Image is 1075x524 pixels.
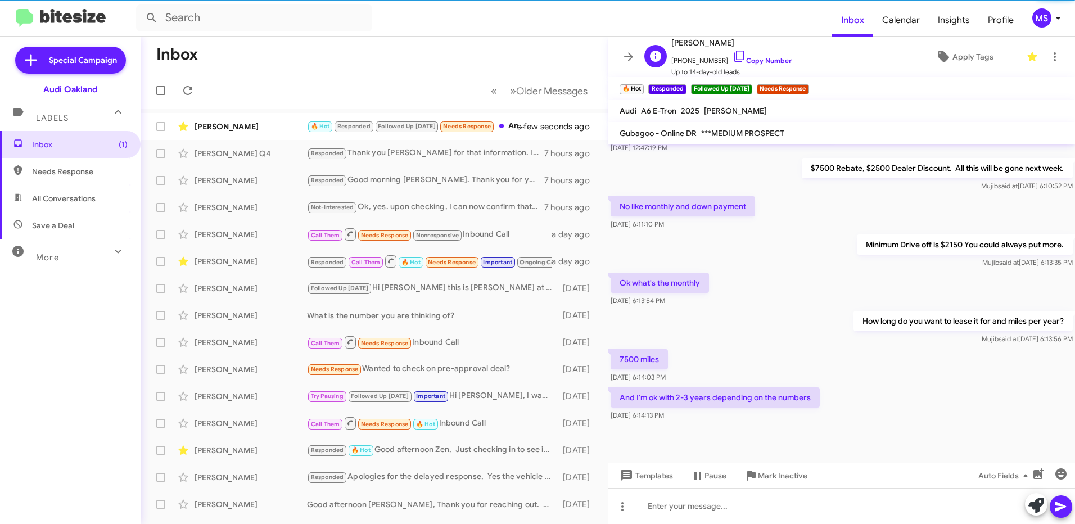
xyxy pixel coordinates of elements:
div: 7 hours ago [544,148,599,159]
span: 🔥 Hot [401,259,421,266]
input: Search [136,4,372,31]
span: » [510,84,516,98]
div: Wanted to check on pre-approval deal? [307,363,558,376]
span: All Conversations [32,193,96,204]
span: More [36,252,59,263]
div: [PERSON_NAME] [195,229,307,240]
a: Calendar [873,4,929,37]
div: [PERSON_NAME] [195,175,307,186]
span: Mark Inactive [758,466,807,486]
div: Inbound Call [307,335,558,349]
button: Apply Tags [907,47,1021,67]
div: [PERSON_NAME] [195,202,307,213]
nav: Page navigation example [485,79,594,102]
span: « [491,84,497,98]
span: Apply Tags [952,47,993,67]
div: [PERSON_NAME] [195,256,307,267]
div: 7 hours ago [544,175,599,186]
span: Followed Up [DATE] [311,284,369,292]
span: (1) [119,139,128,150]
div: Inbound Call [307,416,558,430]
span: Call Them [311,421,340,428]
span: Needs Response [361,421,409,428]
p: No like monthly and down payment [611,196,755,216]
div: [PERSON_NAME] [195,310,307,321]
div: Thank you [PERSON_NAME] for that information. I really appreciate it. Let me know if there is any... [307,147,544,160]
div: [PERSON_NAME] [195,121,307,132]
span: Inbox [32,139,128,150]
div: a day ago [552,229,599,240]
span: Mujib [DATE] 6:10:52 PM [981,182,1073,190]
div: [DATE] [558,499,599,510]
div: [PERSON_NAME] [195,499,307,510]
span: Auto Fields [978,466,1032,486]
span: [DATE] 6:13:54 PM [611,296,665,305]
span: Up to 14-day-old leads [671,66,792,78]
span: Not-Interested [311,204,354,211]
div: [DATE] [558,445,599,456]
a: Copy Number [733,56,792,65]
p: And I'm ok with 2-3 years depending on the numbers [611,387,820,408]
small: Followed Up [DATE] [691,84,752,94]
small: Responded [648,84,686,94]
span: 🔥 Hot [311,123,330,130]
span: Gubagoo - Online DR [620,128,697,138]
div: [PERSON_NAME] [195,337,307,348]
span: Insights [929,4,979,37]
span: Audi [620,106,636,116]
div: [PERSON_NAME] [195,472,307,483]
p: 7500 miles [611,349,668,369]
div: Apologies for the delayed response, Yes the vehicle is still indeed sold. Let me know if you ther... [307,471,558,484]
span: [PERSON_NAME] [671,36,792,49]
span: Needs Response [428,259,476,266]
span: Special Campaign [49,55,117,66]
div: Inbound Call [307,227,552,241]
div: Good afternoon Zen, Just checking in to see if you if you could stop by [DATE] and let us take a ... [307,444,558,457]
span: A6 E-Tron [641,106,676,116]
button: Auto Fields [969,466,1041,486]
a: Inbox [832,4,873,37]
span: Needs Response [311,365,359,373]
div: [DATE] [558,364,599,375]
span: Important [416,392,445,400]
span: Needs Response [361,340,409,347]
small: 🔥 Hot [620,84,644,94]
span: Responded [337,123,371,130]
button: Templates [608,466,682,486]
span: Pause [704,466,726,486]
span: Older Messages [516,85,588,97]
a: Special Campaign [15,47,126,74]
span: Followed Up [DATE] [378,123,436,130]
button: Mark Inactive [735,466,816,486]
div: [DATE] [558,472,599,483]
span: [DATE] 12:47:19 PM [611,143,667,152]
div: [PERSON_NAME] [195,283,307,294]
div: [PERSON_NAME] [195,445,307,456]
span: Important [483,259,512,266]
span: said at [999,258,1019,266]
div: [DATE] [558,337,599,348]
div: [DATE] [558,283,599,294]
span: Mujib [DATE] 6:13:35 PM [982,258,1073,266]
div: [DATE] [558,310,599,321]
div: a few seconds ago [531,121,599,132]
div: [DATE] [558,391,599,402]
button: Next [503,79,594,102]
div: MS [1032,8,1051,28]
span: [PERSON_NAME] [704,106,767,116]
span: Try Pausing [311,392,344,400]
div: [PERSON_NAME] Q4 [195,148,307,159]
div: a day ago [552,256,599,267]
h1: Inbox [156,46,198,64]
span: [DATE] 6:11:10 PM [611,220,664,228]
div: [PERSON_NAME] [195,364,307,375]
span: Responded [311,473,344,481]
div: [DATE] [558,418,599,429]
div: And I'm ok with 2-3 years depending on the numbers [307,120,531,133]
div: Hi [PERSON_NAME], I want to sincerely apologize for how you felt on your last visit, that’s not t... [307,390,558,403]
span: Responded [311,150,344,157]
div: Hi [PERSON_NAME] this is [PERSON_NAME] at Audi [GEOGRAPHIC_DATA]. Just wanted to follow up and ma... [307,282,558,295]
p: How long do you want to lease it for and miles per year? [853,311,1073,331]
